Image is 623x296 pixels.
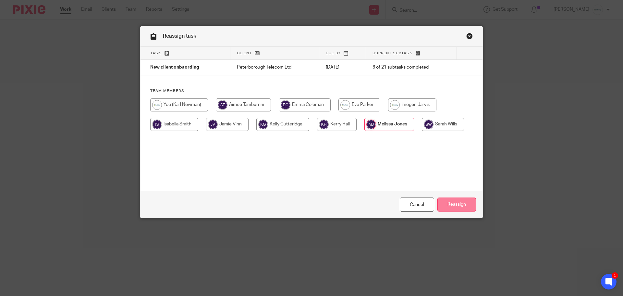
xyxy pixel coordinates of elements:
span: Current subtask [373,51,412,55]
p: [DATE] [326,64,360,71]
span: Client [237,51,252,55]
input: Reassign [437,198,476,212]
p: Peterborough Telecom Ltd [237,64,312,71]
span: Task [150,51,161,55]
a: Close this dialog window [466,33,473,42]
td: 6 of 21 subtasks completed [366,60,457,75]
span: New client onbaording [150,65,199,70]
h4: Team members [150,88,473,94]
div: 1 [612,272,618,279]
span: Due by [326,51,341,55]
a: Close this dialog window [400,198,434,212]
span: Reassign task [163,33,196,39]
